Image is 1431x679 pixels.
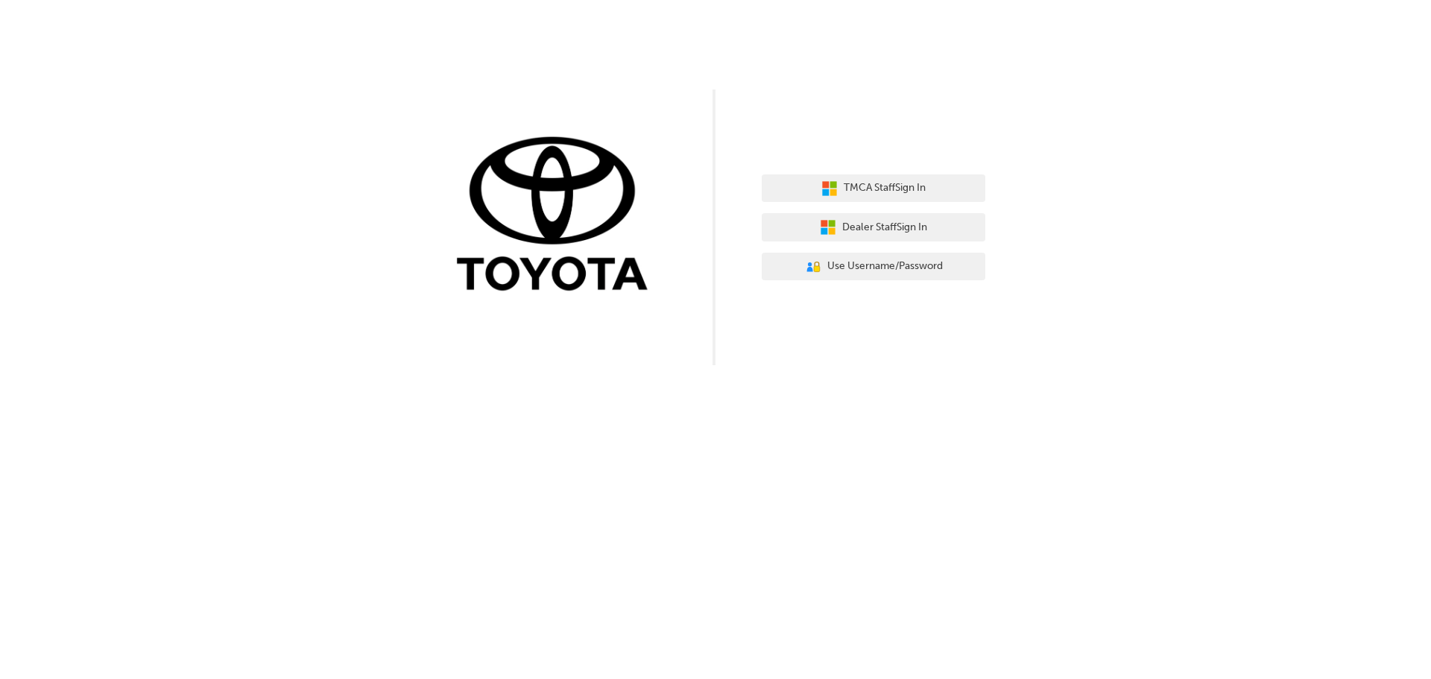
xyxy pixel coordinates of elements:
[762,213,985,241] button: Dealer StaffSign In
[762,174,985,203] button: TMCA StaffSign In
[762,253,985,281] button: Use Username/Password
[844,180,926,197] span: TMCA Staff Sign In
[446,133,669,298] img: Trak
[827,258,943,275] span: Use Username/Password
[842,219,927,236] span: Dealer Staff Sign In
